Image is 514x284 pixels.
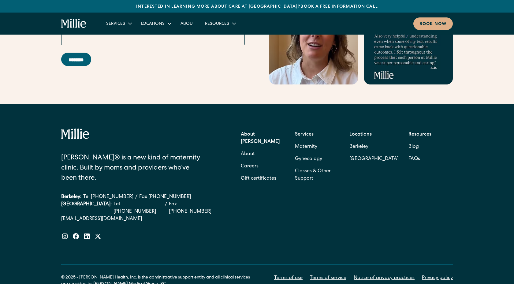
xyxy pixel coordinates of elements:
a: home [61,19,87,28]
a: Classes & Other Support [295,165,339,185]
a: [EMAIL_ADDRESS][DOMAIN_NAME] [61,215,220,223]
a: Blog [408,141,419,153]
a: Gift certificates [241,173,276,185]
div: Services [101,18,136,28]
div: Berkeley: [61,193,81,201]
a: [GEOGRAPHIC_DATA] [349,153,399,165]
a: Tel [PHONE_NUMBER] [83,193,133,201]
a: About [176,18,200,28]
div: [GEOGRAPHIC_DATA]: [61,201,112,215]
a: Terms of service [310,275,346,282]
a: Fax [PHONE_NUMBER] [139,193,191,201]
a: Careers [241,160,259,173]
a: Book a free information call [300,5,378,9]
a: FAQs [408,153,420,165]
a: Fax [PHONE_NUMBER] [169,201,220,215]
div: Locations [136,18,176,28]
div: Book now [419,21,447,28]
a: Maternity [295,141,317,153]
a: Berkeley [349,141,399,153]
strong: Resources [408,132,431,137]
a: Book now [413,17,453,30]
a: About [241,148,255,160]
a: Terms of use [274,275,303,282]
div: [PERSON_NAME]® is a new kind of maternity clinic. Built by moms and providers who’ve been there. [61,153,205,184]
a: Tel [PHONE_NUMBER] [114,201,163,215]
a: Notice of privacy practices [354,275,415,282]
strong: Locations [349,132,372,137]
div: Locations [141,21,165,27]
strong: Services [295,132,314,137]
div: / [135,193,137,201]
div: / [165,201,167,215]
strong: About [PERSON_NAME] [241,132,280,144]
div: Services [106,21,125,27]
a: Privacy policy [422,275,453,282]
div: Resources [205,21,229,27]
div: Resources [200,18,240,28]
a: Gynecology [295,153,322,165]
